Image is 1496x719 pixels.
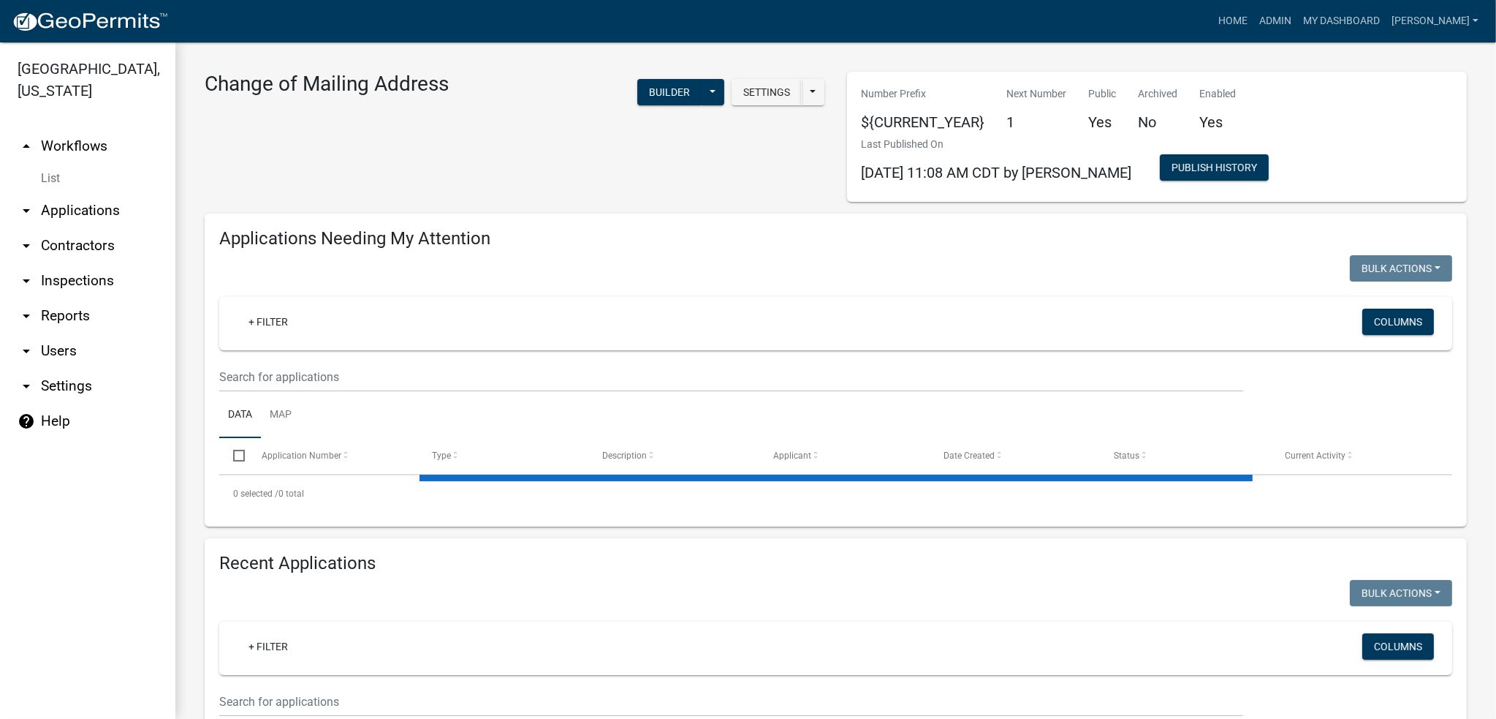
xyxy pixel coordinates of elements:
[1271,438,1441,473] datatable-header-cell: Current Activity
[18,377,35,395] i: arrow_drop_down
[1350,255,1452,282] button: Bulk Actions
[219,362,1243,392] input: Search for applications
[1114,451,1139,461] span: Status
[759,438,930,473] datatable-header-cell: Applicant
[1200,86,1237,102] p: Enabled
[219,475,1452,512] div: 0 total
[1160,154,1269,181] button: Publish History
[18,307,35,325] i: arrow_drop_down
[773,451,811,461] span: Applicant
[862,137,1132,152] p: Last Published On
[1007,86,1067,102] p: Next Number
[1160,163,1269,175] wm-modal-confirm: Workflow Publish History
[1200,113,1237,131] h5: Yes
[1362,309,1434,335] button: Columns
[219,392,261,439] a: Data
[261,392,300,439] a: Map
[18,342,35,360] i: arrow_drop_down
[1212,7,1253,35] a: Home
[1089,86,1117,102] p: Public
[1386,7,1484,35] a: [PERSON_NAME]
[862,86,985,102] p: Number Prefix
[1139,86,1178,102] p: Archived
[262,451,341,461] span: Application Number
[247,438,417,473] datatable-header-cell: Application Number
[1362,633,1434,660] button: Columns
[588,438,759,473] datatable-header-cell: Description
[18,138,35,155] i: arrow_drop_up
[1100,438,1270,473] datatable-header-cell: Status
[18,202,35,219] i: arrow_drop_down
[1253,7,1297,35] a: Admin
[1007,113,1067,131] h5: 1
[418,438,588,473] datatable-header-cell: Type
[18,413,35,430] i: help
[219,553,1452,574] h4: Recent Applications
[943,451,995,461] span: Date Created
[219,438,247,473] datatable-header-cell: Select
[862,113,985,131] h5: ${CURRENT_YEAR}
[237,633,300,660] a: + Filter
[1089,113,1117,131] h5: Yes
[219,228,1452,249] h4: Applications Needing My Attention
[233,489,278,499] span: 0 selected /
[930,438,1100,473] datatable-header-cell: Date Created
[18,237,35,255] i: arrow_drop_down
[1139,113,1178,131] h5: No
[237,309,300,335] a: + Filter
[602,451,647,461] span: Description
[1350,580,1452,606] button: Bulk Actions
[18,272,35,290] i: arrow_drop_down
[219,687,1243,717] input: Search for applications
[732,79,802,105] button: Settings
[1297,7,1386,35] a: My Dashboard
[637,79,702,105] button: Builder
[1285,451,1345,461] span: Current Activity
[862,164,1132,181] span: [DATE] 11:08 AM CDT by [PERSON_NAME]
[432,451,451,461] span: Type
[205,72,449,97] h3: Change of Mailing Address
